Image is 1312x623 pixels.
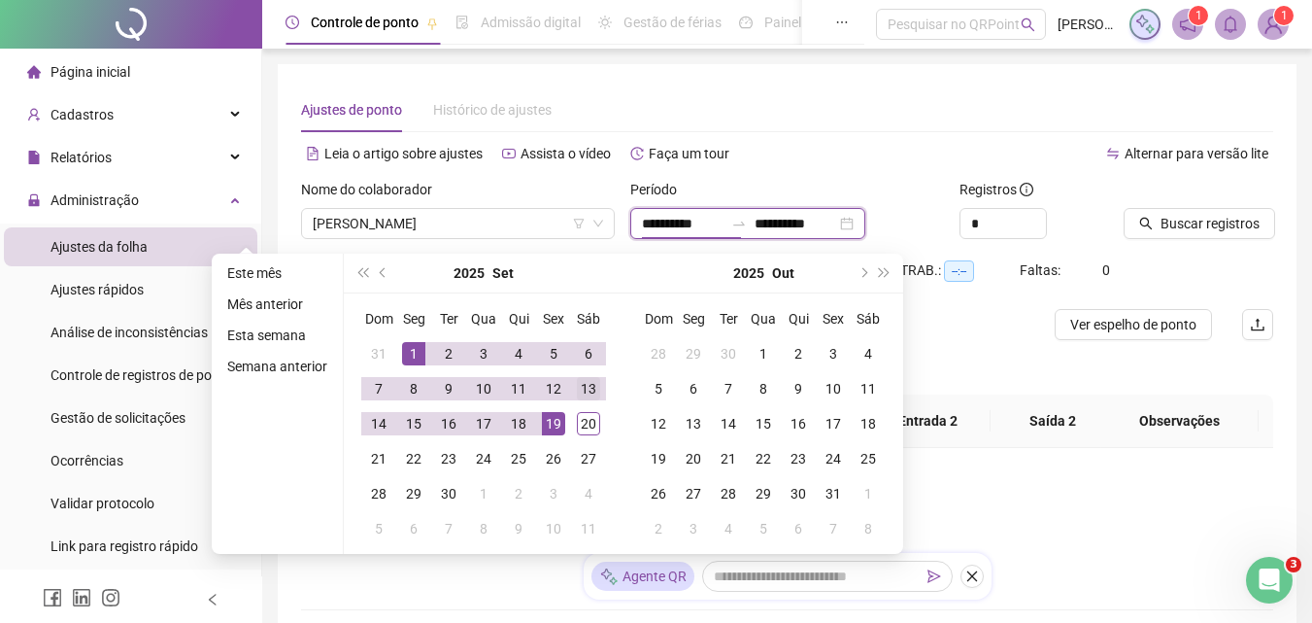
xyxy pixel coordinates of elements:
[1189,6,1208,25] sup: 1
[676,441,711,476] td: 2025-10-20
[536,476,571,511] td: 2025-10-03
[641,371,676,406] td: 2025-10-05
[507,377,530,400] div: 11
[822,447,845,470] div: 24
[1222,16,1239,33] span: bell
[647,447,670,470] div: 19
[472,412,495,435] div: 17
[822,517,845,540] div: 7
[286,16,299,29] span: clock-circle
[396,476,431,511] td: 2025-09-29
[746,511,781,546] td: 2025-11-05
[857,517,880,540] div: 8
[466,336,501,371] td: 2025-09-03
[739,16,753,29] span: dashboard
[396,406,431,441] td: 2025-09-15
[781,336,816,371] td: 2025-10-02
[647,412,670,435] div: 12
[367,482,390,505] div: 28
[577,377,600,400] div: 13
[367,377,390,400] div: 7
[816,301,851,336] th: Sex
[1055,309,1212,340] button: Ver espelho de ponto
[426,17,438,29] span: pushpin
[466,441,501,476] td: 2025-09-24
[352,254,373,293] button: super-prev-year
[711,406,746,441] td: 2025-10-14
[822,412,845,435] div: 17
[577,482,600,505] div: 4
[592,218,604,229] span: down
[851,336,886,371] td: 2025-10-04
[787,377,810,400] div: 9
[731,216,747,231] span: swap-right
[507,517,530,540] div: 9
[857,482,880,505] div: 1
[219,261,335,285] li: Este mês
[472,447,495,470] div: 24
[641,441,676,476] td: 2025-10-19
[822,482,845,505] div: 31
[361,371,396,406] td: 2025-09-07
[965,570,979,583] span: close
[402,517,425,540] div: 6
[577,412,600,435] div: 20
[501,406,536,441] td: 2025-09-18
[431,441,466,476] td: 2025-09-23
[431,511,466,546] td: 2025-10-07
[676,371,711,406] td: 2025-10-06
[507,342,530,365] div: 4
[822,342,845,365] div: 3
[649,146,729,161] span: Faça um tour
[301,102,402,118] span: Ajustes de ponto
[571,371,606,406] td: 2025-09-13
[542,377,565,400] div: 12
[437,412,460,435] div: 16
[492,254,514,293] button: month panel
[816,406,851,441] td: 2025-10-17
[481,15,581,30] span: Admissão digital
[752,482,775,505] div: 29
[1281,9,1288,22] span: 1
[647,342,670,365] div: 28
[431,476,466,511] td: 2025-09-30
[884,260,1020,282] div: H. TRAB.:
[27,151,41,164] span: file
[781,301,816,336] th: Qui
[577,447,600,470] div: 27
[437,517,460,540] div: 7
[536,336,571,371] td: 2025-09-05
[466,406,501,441] td: 2025-09-17
[27,193,41,207] span: lock
[1124,208,1275,239] button: Buscar registros
[1179,16,1196,33] span: notification
[781,406,816,441] td: 2025-10-16
[373,254,394,293] button: prev-year
[717,377,740,400] div: 7
[466,476,501,511] td: 2025-10-01
[1161,213,1260,234] span: Buscar registros
[361,476,396,511] td: 2025-09-28
[455,16,469,29] span: file-done
[717,342,740,365] div: 30
[402,482,425,505] div: 29
[437,447,460,470] div: 23
[573,218,585,229] span: filter
[822,377,845,400] div: 10
[682,517,705,540] div: 3
[396,336,431,371] td: 2025-09-01
[717,482,740,505] div: 28
[361,406,396,441] td: 2025-09-14
[219,293,335,316] li: Mês anterior
[851,441,886,476] td: 2025-10-25
[682,377,705,400] div: 6
[746,441,781,476] td: 2025-10-22
[521,146,611,161] span: Assista o vídeo
[641,511,676,546] td: 2025-11-02
[507,447,530,470] div: 25
[396,441,431,476] td: 2025-09-22
[816,371,851,406] td: 2025-10-10
[598,16,612,29] span: sun
[402,447,425,470] div: 22
[571,441,606,476] td: 2025-09-27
